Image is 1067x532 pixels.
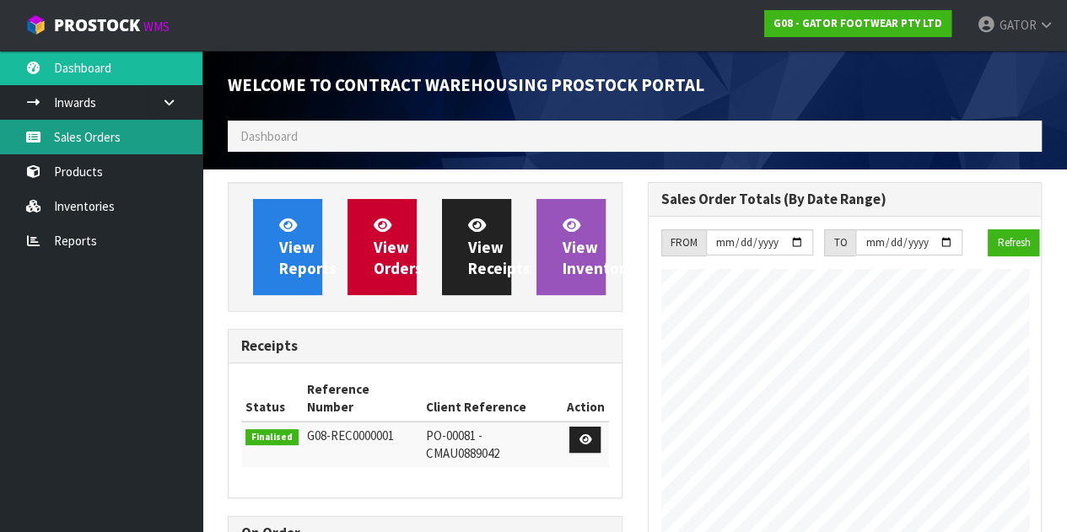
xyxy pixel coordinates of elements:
[241,376,303,422] th: Status
[999,17,1036,33] span: GATOR
[563,215,633,278] span: View Inventory
[245,429,299,446] span: Finalised
[562,376,608,422] th: Action
[426,427,499,461] span: PO-00081 - CMAU 0889042
[661,229,706,256] div: FROM
[307,427,394,443] span: G08-REC 0000001
[241,338,609,354] h3: Receipts
[303,376,423,422] th: Reference Number
[25,14,46,35] img: cube-alt.png
[442,199,511,295] a: ViewReceipts
[228,74,704,96] span: Welcome to Contract Warehousing ProStock Portal
[824,229,855,256] div: TO
[468,215,531,278] span: View Receipts
[279,215,337,278] span: View Reports
[374,215,423,278] span: View Orders
[240,128,298,144] span: Dashboard
[536,199,606,295] a: ViewInventory
[54,14,140,36] span: ProStock
[988,229,1039,256] button: Refresh
[253,199,322,295] a: ViewReports
[773,16,942,30] strong: G08 - GATOR FOOTWEAR PTY LTD
[422,376,562,422] th: Client Reference
[661,191,1029,207] h3: Sales Order Totals (By Date Range)
[348,199,417,295] a: ViewOrders
[143,19,170,35] small: WMS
